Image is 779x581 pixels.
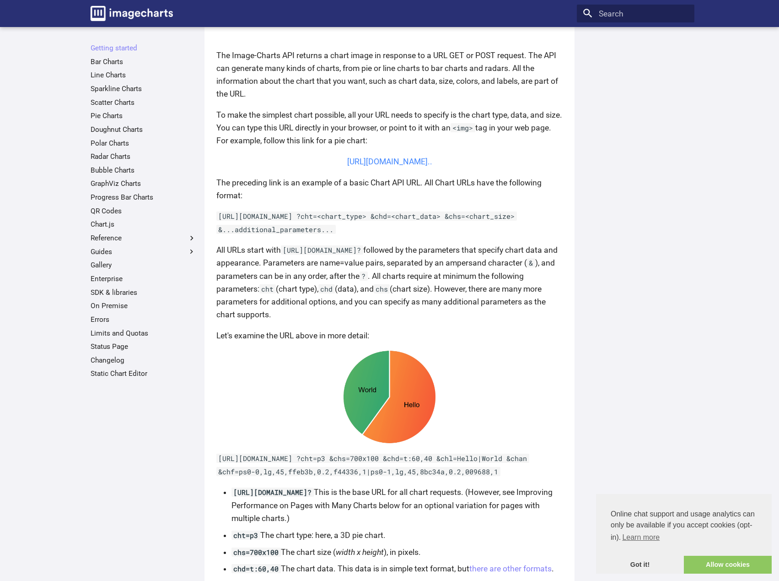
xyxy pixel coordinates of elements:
a: Errors [91,315,196,324]
a: Polar Charts [91,139,196,148]
em: width x height [336,548,384,557]
a: there are other formats [469,564,552,573]
a: Bubble Charts [91,166,196,175]
a: dismiss cookie message [596,556,684,574]
code: chd [318,284,335,293]
a: Getting started [91,43,196,53]
a: Sparkline Charts [91,84,196,93]
code: & [527,258,535,267]
a: Radar Charts [91,152,196,161]
code: chs [374,284,390,293]
img: logo [91,6,173,21]
a: Status Page [91,342,196,351]
code: chs=700x100 [231,548,281,557]
li: This is the base URL for all chart requests. (However, see Improving Performance on Pages with Ma... [231,486,563,524]
a: Bar Charts [91,57,196,66]
code: [URL][DOMAIN_NAME] ?cht=p3 &chs=700x100 &chd=t:60,40 &chl=Hello|World &chan &chf=ps0-0,lg,45,ffeb... [216,454,529,476]
input: Search [577,5,694,23]
a: GraphViz Charts [91,179,196,188]
p: All URLs start with followed by the parameters that specify chart data and appearance. Parameters... [216,244,563,321]
a: Gallery [91,261,196,270]
code: cht=p3 [231,531,260,540]
a: allow cookies [684,556,772,574]
code: chd=t:60,40 [231,564,281,573]
a: Image-Charts documentation [86,2,177,25]
code: ? [360,271,368,281]
code: cht [259,284,276,293]
a: SDK & libraries [91,288,196,297]
code: <img> [451,123,475,132]
li: The chart type: here, a 3D pie chart. [231,529,563,542]
p: The preceding link is an example of a basic Chart API URL. All Chart URLs have the following format: [216,176,563,202]
li: The chart size ( ), in pixels. [231,546,563,559]
a: Doughnut Charts [91,125,196,134]
code: [URL][DOMAIN_NAME]? [231,488,314,497]
code: [URL][DOMAIN_NAME]? [281,245,363,255]
a: Scatter Charts [91,98,196,107]
div: cookieconsent [596,494,772,574]
img: chart [216,350,563,444]
a: QR Codes [91,206,196,216]
a: Line Charts [91,71,196,80]
a: On Premise [91,301,196,310]
a: Changelog [91,356,196,365]
a: [URL][DOMAIN_NAME].. [347,157,432,166]
a: Static Chart Editor [91,369,196,378]
p: The Image-Charts API returns a chart image in response to a URL GET or POST request. The API can ... [216,49,563,101]
span: Online chat support and usage analytics can only be available if you accept cookies (opt-in). [611,509,757,544]
a: Progress Bar Charts [91,193,196,202]
code: [URL][DOMAIN_NAME] ?cht=<chart_type> &chd=<chart_data> &chs=<chart_size> &...additional_parameter... [216,212,517,233]
p: To make the simplest chart possible, all your URL needs to specify is the chart type, data, and s... [216,109,563,147]
a: learn more about cookies [621,531,661,544]
a: Pie Charts [91,111,196,120]
a: Enterprise [91,274,196,283]
label: Guides [91,247,196,256]
a: Chart.js [91,220,196,229]
a: Limits and Quotas [91,329,196,338]
label: Reference [91,233,196,243]
p: Let's examine the URL above in more detail: [216,329,563,342]
li: The chart data. This data is in simple text format, but . [231,562,563,575]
